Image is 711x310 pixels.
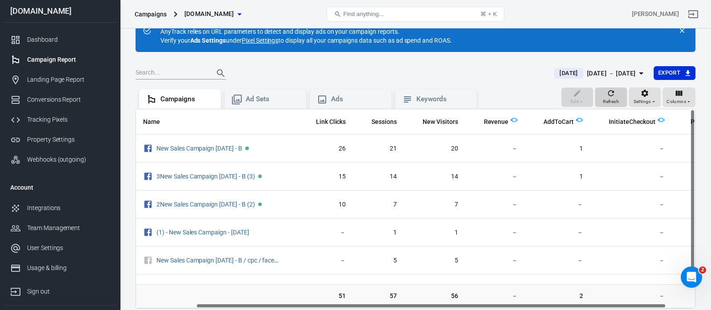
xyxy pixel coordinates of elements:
[472,228,518,237] span: －
[304,172,346,181] span: 15
[27,75,110,84] div: Landing Page Report
[411,118,458,127] span: New Visitors
[416,95,470,104] div: Keywords
[160,16,452,45] div: AnyTrack relies on URL parameters to detect and display ads on your campaign reports. Verify your...
[160,95,214,104] div: Campaigns
[190,37,226,44] strong: Ads Settings
[556,69,581,78] span: [DATE]
[472,116,509,127] span: Total revenue calculated by AnyTrack.
[27,135,110,144] div: Property Settings
[27,35,110,44] div: Dashboard
[597,172,665,181] span: －
[246,95,299,104] div: Ad Sets
[411,200,458,209] span: 7
[3,278,117,302] a: Sign out
[242,36,278,45] a: Pixel Settings
[411,228,458,237] span: 1
[480,11,497,17] div: ⌘ + K
[143,227,153,238] svg: Facebook Ads
[683,4,704,25] a: Sign out
[597,256,665,265] span: －
[27,55,110,64] div: Campaign Report
[532,228,583,237] span: －
[423,118,458,127] span: New Visitors
[484,116,509,127] span: Total revenue calculated by AnyTrack.
[27,287,110,296] div: Sign out
[3,198,117,218] a: Integrations
[411,172,458,181] span: 14
[143,118,172,127] span: Name
[360,200,397,209] span: 7
[143,171,153,182] svg: Facebook Ads
[360,256,397,265] span: 5
[304,144,346,153] span: 26
[304,228,346,237] span: －
[654,66,695,80] button: Export
[156,145,242,152] a: New Sales Campaign [DATE] - B
[3,50,117,70] a: Campaign Report
[3,238,117,258] a: User Settings
[681,266,702,288] iframe: Intercom live chat
[676,24,688,37] button: close
[143,143,153,154] svg: Facebook Ads
[27,263,110,273] div: Usage & billing
[472,256,518,265] span: －
[3,177,117,198] li: Account
[3,110,117,130] a: Tracking Pixels
[667,98,686,106] span: Columns
[343,11,383,17] span: Find anything...
[511,116,518,123] img: Logo
[634,98,651,106] span: Settings
[27,115,110,124] div: Tracking Pixels
[184,8,234,20] span: emilygracememorial.com
[136,109,695,308] div: scrollable content
[27,243,110,253] div: User Settings
[136,68,207,79] input: Search...
[632,9,679,19] div: Account id: vJBaXv7L
[258,203,262,206] span: Active
[663,87,695,107] button: Columns
[181,6,245,22] button: [DOMAIN_NAME]
[597,144,665,153] span: －
[3,218,117,238] a: Team Management
[597,292,665,301] span: －
[245,147,249,150] span: Active
[603,98,619,106] span: Refresh
[327,7,504,22] button: Find anything...⌘ + K
[371,118,397,127] span: Sessions
[472,144,518,153] span: －
[411,292,458,301] span: 56
[3,150,117,170] a: Webhooks (outgoing)
[532,256,583,265] span: －
[3,258,117,278] a: Usage & billing
[3,7,117,15] div: [DOMAIN_NAME]
[609,118,655,127] span: InitiateCheckout
[532,200,583,209] span: －
[27,223,110,233] div: Team Management
[210,63,232,84] button: Search
[156,229,251,235] span: (1) - New Sales Campaign - 13.08.2025
[411,144,458,153] span: 20
[629,87,661,107] button: Settings
[156,145,244,151] span: New Sales Campaign 21.08.2025 - B
[360,118,397,127] span: Sessions
[532,292,583,301] span: 2
[411,256,458,265] span: 5
[597,228,665,237] span: －
[587,68,636,79] div: [DATE] － [DATE]
[135,10,167,19] div: Campaigns
[143,118,160,127] span: Name
[472,292,518,301] span: －
[304,256,346,265] span: －
[27,95,110,104] div: Conversions Report
[258,175,262,178] span: Active
[360,228,397,237] span: 1
[156,257,288,264] a: New Sales Campaign [DATE] - B / cpc / facebook
[360,172,397,181] span: 14
[472,172,518,181] span: －
[576,116,583,123] img: Logo
[304,200,346,209] span: 10
[156,201,256,207] span: 2New Sales Campaign 21.08.2025 - B (2)
[532,144,583,153] span: 1
[156,257,282,263] span: New Sales Campaign 21.08.2025 - B / cpc / facebook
